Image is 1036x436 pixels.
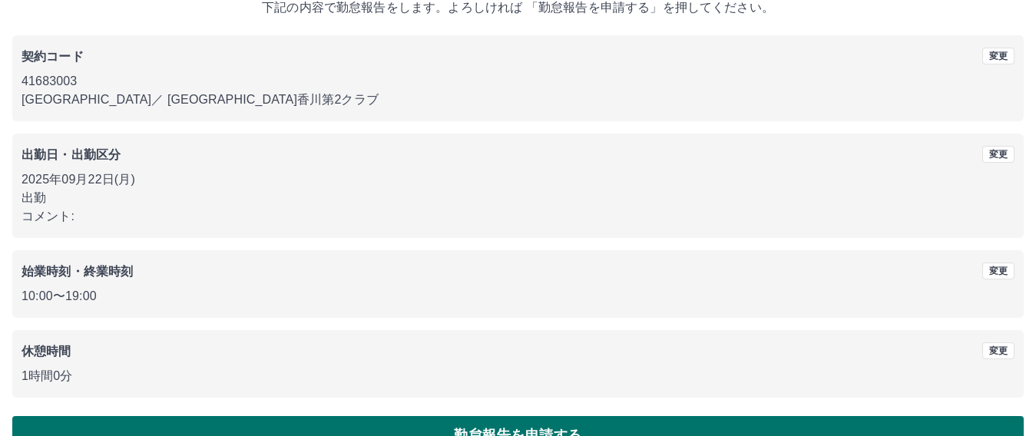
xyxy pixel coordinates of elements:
b: 契約コード [22,50,84,63]
button: 変更 [982,263,1014,279]
button: 変更 [982,146,1014,163]
b: 休憩時間 [22,345,71,358]
button: 変更 [982,342,1014,359]
b: 始業時刻・終業時刻 [22,265,133,278]
b: 出勤日・出勤区分 [22,148,121,161]
button: 変更 [982,48,1014,64]
p: 41683003 [22,72,1014,91]
p: 出勤 [22,189,1014,207]
p: [GEOGRAPHIC_DATA] ／ [GEOGRAPHIC_DATA]香川第2クラブ [22,91,1014,109]
p: コメント: [22,207,1014,226]
p: 10:00 〜 19:00 [22,287,1014,306]
p: 1時間0分 [22,367,1014,385]
p: 2025年09月22日(月) [22,170,1014,189]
